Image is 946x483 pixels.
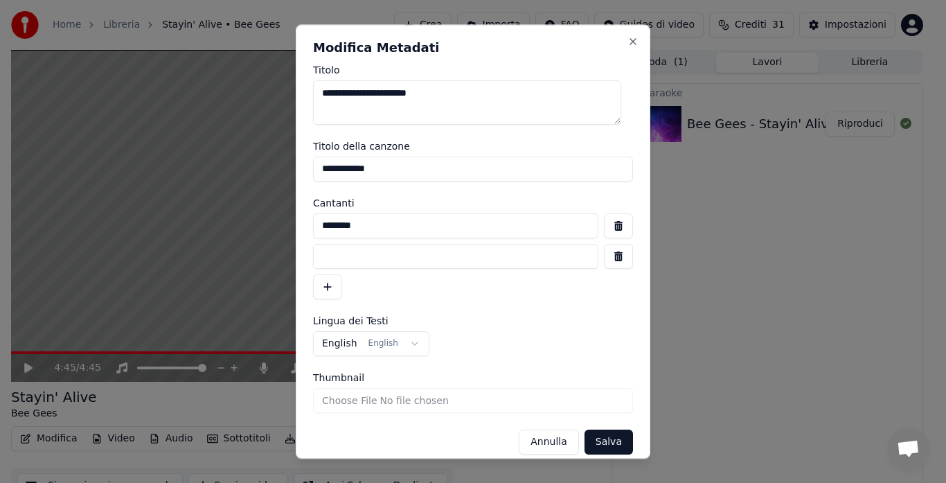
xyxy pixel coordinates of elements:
[519,430,579,455] button: Annulla
[313,316,389,326] span: Lingua dei Testi
[584,430,633,455] button: Salva
[313,373,364,383] span: Thumbnail
[313,198,633,208] label: Cantanti
[313,65,633,75] label: Titolo
[313,42,633,54] h2: Modifica Metadati
[313,141,633,151] label: Titolo della canzone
